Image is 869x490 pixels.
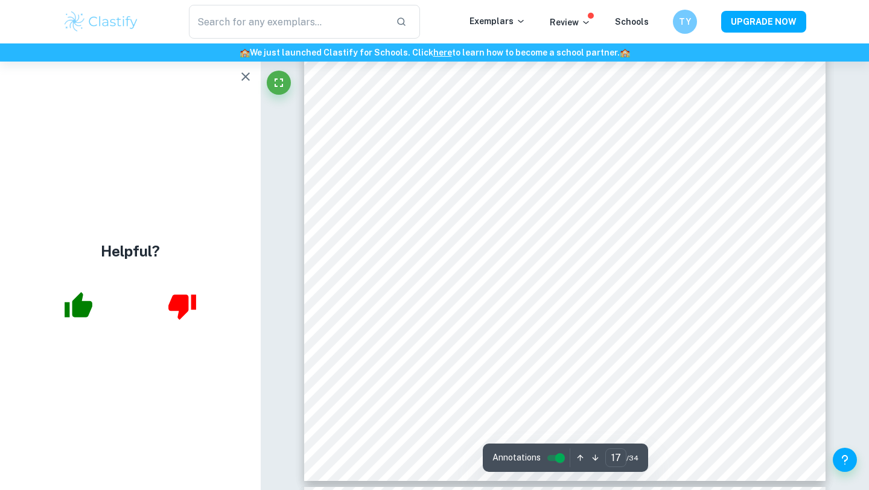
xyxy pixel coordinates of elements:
h6: We just launched Clastify for Schools. Click to learn how to become a school partner. [2,46,867,59]
button: UPGRADE NOW [721,11,806,33]
button: Help and Feedback [833,448,857,472]
a: here [433,48,452,57]
span: 🏫 [620,48,630,57]
img: Clastify logo [63,10,139,34]
h6: TY [678,15,692,28]
a: Schools [615,17,649,27]
button: TY [673,10,697,34]
p: Review [550,16,591,29]
span: Annotations [492,451,541,464]
span: / 34 [626,453,638,463]
input: Search for any exemplars... [189,5,386,39]
p: Exemplars [470,14,526,28]
span: 🏫 [240,48,250,57]
button: Fullscreen [267,71,291,95]
h4: Helpful? [101,240,160,262]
